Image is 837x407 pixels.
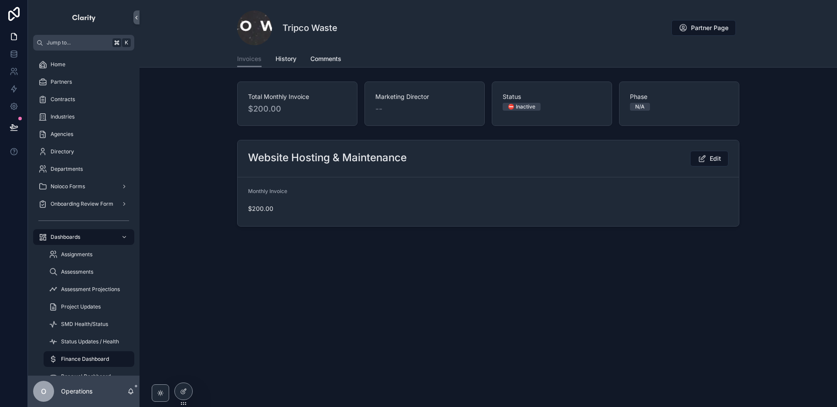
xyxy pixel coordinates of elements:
span: Renewal Dashboard [61,373,111,380]
span: Contracts [51,96,75,103]
span: Status [503,92,601,101]
a: Invoices [237,51,262,68]
span: Home [51,61,65,68]
a: Assignments [44,247,134,262]
span: Noloco Forms [51,183,85,190]
a: Dashboards [33,229,134,245]
span: Partners [51,78,72,85]
a: Assessment Projections [44,282,134,297]
span: Assessments [61,268,93,275]
span: SMD Health/Status [61,321,108,328]
a: Partners [33,74,134,90]
div: scrollable content [28,51,139,376]
span: Departments [51,166,83,173]
span: Industries [51,113,75,120]
span: Phase [630,92,728,101]
span: Dashboards [51,234,80,241]
a: Departments [33,161,134,177]
span: Agencies [51,131,73,138]
button: Edit [690,151,728,166]
a: Finance Dashboard [44,351,134,367]
a: Renewal Dashboard [44,369,134,384]
a: Agencies [33,126,134,142]
span: Comments [310,54,341,63]
a: History [276,51,296,68]
span: Jump to... [47,39,109,46]
span: Onboarding Review Form [51,200,113,207]
span: Partner Page [691,24,728,32]
a: Home [33,57,134,72]
span: Finance Dashboard [61,356,109,363]
span: Project Updates [61,303,101,310]
span: Edit [710,154,721,163]
a: Onboarding Review Form [33,196,134,212]
a: Industries [33,109,134,125]
button: Jump to...K [33,35,134,51]
span: Marketing Director [375,92,474,101]
a: Noloco Forms [33,179,134,194]
a: Directory [33,144,134,159]
span: Monthly Invoice [248,188,287,194]
span: O [41,386,46,397]
h2: Website Hosting & Maintenance [248,151,407,165]
img: App logo [71,10,96,24]
span: Directory [51,148,74,155]
span: Assignments [61,251,92,258]
a: Contracts [33,92,134,107]
div: ⛔ Inactive [508,103,535,111]
a: Comments [310,51,341,68]
div: N/A [635,103,645,111]
span: Invoices [237,54,262,63]
button: Partner Page [671,20,736,36]
span: K [123,39,130,46]
span: Status Updates / Health [61,338,119,345]
a: SMD Health/Status [44,316,134,332]
span: $200.00 [248,103,347,115]
span: -- [375,103,382,115]
a: Project Updates [44,299,134,315]
span: Assessment Projections [61,286,120,293]
p: Operations [61,387,92,396]
span: History [276,54,296,63]
h1: Tripco Waste [282,22,337,34]
a: Assessments [44,264,134,280]
a: Status Updates / Health [44,334,134,349]
span: $200.00 [248,204,363,213]
span: Total Monthly Invoice [248,92,347,101]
